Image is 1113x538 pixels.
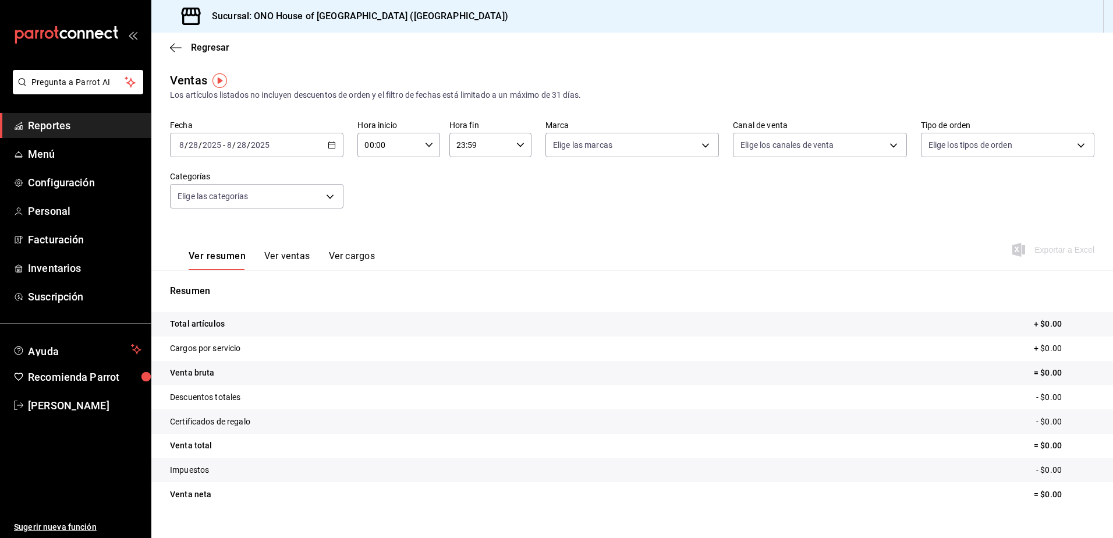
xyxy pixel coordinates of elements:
p: = $0.00 [1034,489,1094,501]
label: Hora inicio [357,121,439,129]
span: Configuración [28,175,141,190]
span: Reportes [28,118,141,133]
p: Venta neta [170,489,211,501]
input: ---- [250,140,270,150]
p: - $0.00 [1036,416,1094,428]
p: + $0.00 [1034,342,1094,355]
p: Resumen [170,284,1094,298]
span: Facturación [28,232,141,247]
p: Cargos por servicio [170,342,241,355]
span: Sugerir nueva función [14,521,141,533]
div: Ventas [170,72,207,89]
span: Elige las marcas [553,139,612,151]
span: Inventarios [28,260,141,276]
span: - [223,140,225,150]
span: Recomienda Parrot [28,369,141,385]
input: -- [226,140,232,150]
p: - $0.00 [1036,464,1094,476]
label: Fecha [170,121,343,129]
button: Ver ventas [264,250,310,270]
label: Canal de venta [733,121,906,129]
span: Elige los tipos de orden [928,139,1012,151]
span: / [232,140,236,150]
span: Pregunta a Parrot AI [31,76,125,89]
p: = $0.00 [1034,367,1094,379]
div: navigation tabs [189,250,375,270]
input: ---- [202,140,222,150]
span: / [199,140,202,150]
button: Ver cargos [329,250,375,270]
button: Ver resumen [189,250,246,270]
span: Ayuda [28,342,126,356]
label: Categorías [170,172,343,180]
p: Impuestos [170,464,209,476]
p: Certificados de regalo [170,416,250,428]
p: + $0.00 [1034,318,1094,330]
label: Tipo de orden [921,121,1094,129]
button: open_drawer_menu [128,30,137,40]
a: Pregunta a Parrot AI [8,84,143,97]
input: -- [179,140,185,150]
p: Venta total [170,440,212,452]
img: Tooltip marker [212,73,227,88]
span: / [247,140,250,150]
span: / [185,140,188,150]
p: Descuentos totales [170,391,240,403]
span: Elige las categorías [178,190,249,202]
p: Total artículos [170,318,225,330]
p: Venta bruta [170,367,214,379]
span: Suscripción [28,289,141,305]
input: -- [188,140,199,150]
span: Elige los canales de venta [740,139,834,151]
h3: Sucursal: ONO House of [GEOGRAPHIC_DATA] ([GEOGRAPHIC_DATA]) [203,9,508,23]
label: Marca [545,121,719,129]
span: Menú [28,146,141,162]
span: [PERSON_NAME] [28,398,141,413]
button: Regresar [170,42,229,53]
input: -- [236,140,247,150]
p: - $0.00 [1036,391,1094,403]
p: = $0.00 [1034,440,1094,452]
span: Personal [28,203,141,219]
label: Hora fin [449,121,531,129]
span: Regresar [191,42,229,53]
div: Los artículos listados no incluyen descuentos de orden y el filtro de fechas está limitado a un m... [170,89,1094,101]
button: Pregunta a Parrot AI [13,70,143,94]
